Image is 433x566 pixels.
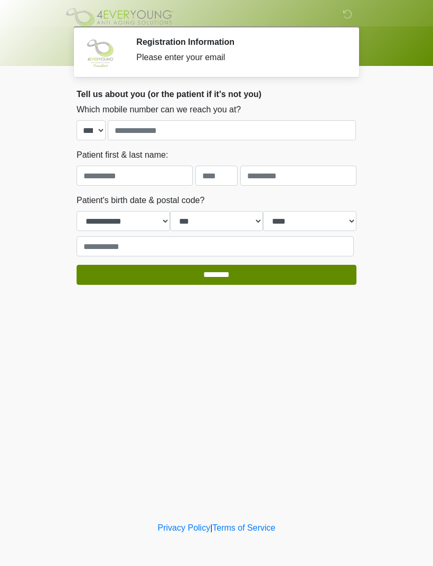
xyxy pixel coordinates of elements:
img: Agent Avatar [84,37,116,69]
img: 4Ever Young Frankfort Logo [66,8,174,27]
a: Terms of Service [212,523,275,532]
h2: Registration Information [136,37,341,47]
label: Which mobile number can we reach you at? [77,103,241,116]
div: Please enter your email [136,51,341,64]
h2: Tell us about you (or the patient if it's not you) [77,89,356,99]
a: Privacy Policy [158,523,211,532]
label: Patient's birth date & postal code? [77,194,204,207]
a: | [210,523,212,532]
label: Patient first & last name: [77,149,168,161]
